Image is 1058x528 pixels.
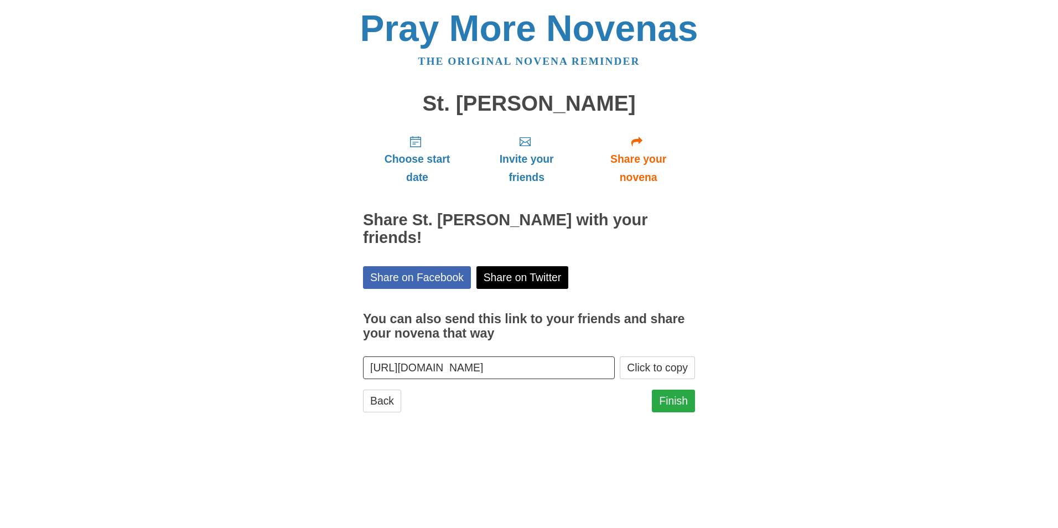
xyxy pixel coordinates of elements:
a: Invite your friends [471,126,582,192]
h2: Share St. [PERSON_NAME] with your friends! [363,211,695,247]
h3: You can also send this link to your friends and share your novena that way [363,312,695,340]
a: Share on Twitter [476,266,569,289]
a: Finish [652,390,695,412]
button: Click to copy [620,356,695,379]
h1: St. [PERSON_NAME] [363,92,695,116]
span: Choose start date [374,150,460,187]
a: The original novena reminder [418,55,640,67]
a: Pray More Novenas [360,8,698,49]
a: Back [363,390,401,412]
span: Share your novena [593,150,684,187]
a: Share your novena [582,126,695,192]
span: Invite your friends [483,150,571,187]
a: Choose start date [363,126,471,192]
a: Share on Facebook [363,266,471,289]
